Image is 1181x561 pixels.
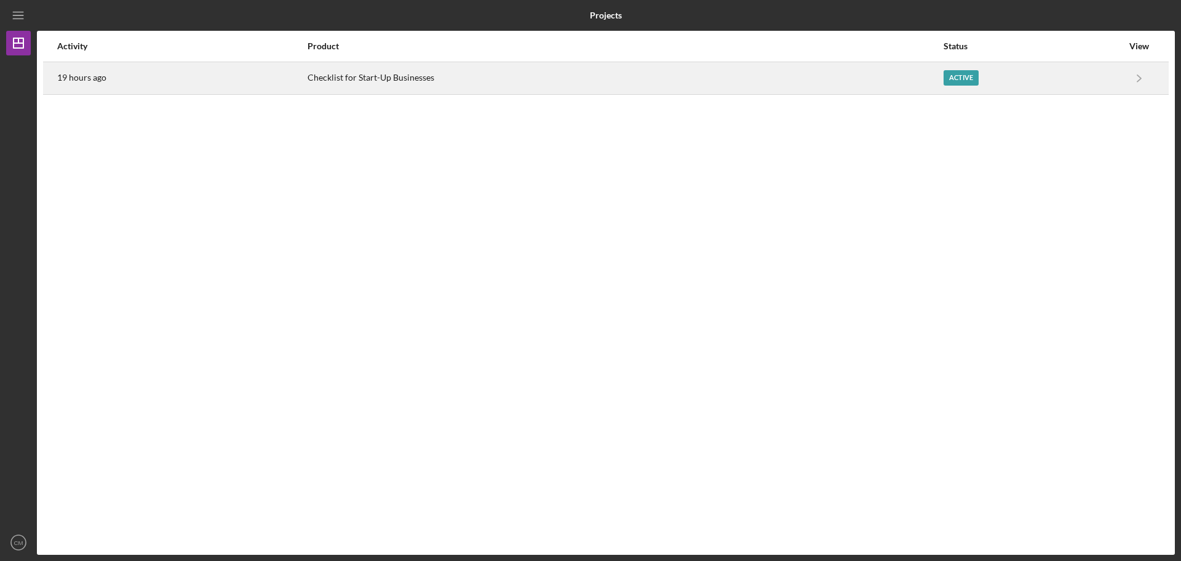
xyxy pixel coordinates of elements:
div: Status [944,41,1123,51]
button: CM [6,530,31,555]
div: View [1124,41,1155,51]
text: CM [14,539,23,546]
div: Product [308,41,942,51]
b: Projects [590,10,622,20]
div: Checklist for Start-Up Businesses [308,63,942,94]
time: 2025-09-11 01:09 [57,73,106,83]
div: Active [944,70,979,86]
div: Activity [57,41,306,51]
